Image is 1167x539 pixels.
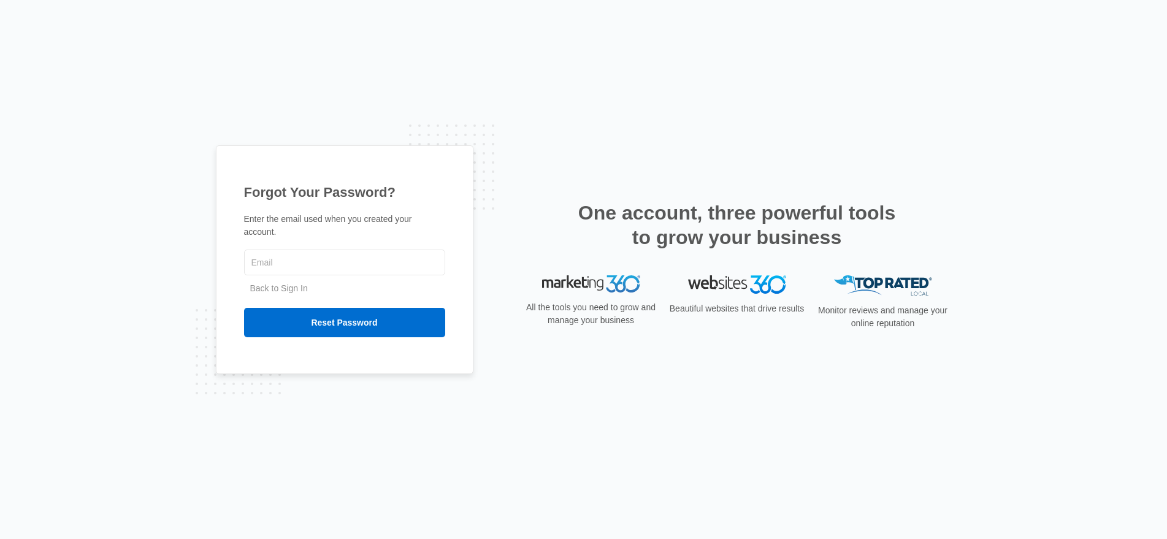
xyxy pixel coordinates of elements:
input: Reset Password [244,308,445,337]
p: Beautiful websites that drive results [668,302,806,315]
img: Websites 360 [688,275,786,293]
p: Monitor reviews and manage your online reputation [814,304,952,330]
p: Enter the email used when you created your account. [244,213,445,239]
h2: One account, three powerful tools to grow your business [575,201,900,250]
h1: Forgot Your Password? [244,182,445,202]
img: Marketing 360 [542,275,640,292]
input: Email [244,250,445,275]
p: All the tools you need to grow and manage your business [522,301,660,327]
img: Top Rated Local [834,275,932,296]
a: Back to Sign In [250,283,308,293]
